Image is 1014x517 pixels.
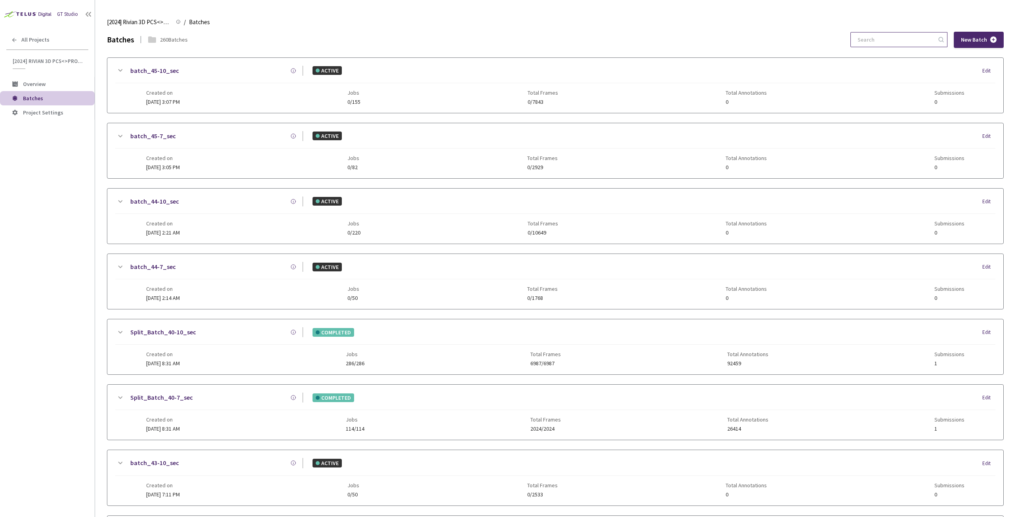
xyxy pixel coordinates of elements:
span: 114/114 [346,426,364,432]
div: GT Studio [57,10,78,18]
span: 0 [934,230,964,236]
span: 0 [726,99,767,105]
span: Total Frames [528,90,558,96]
span: [DATE] 7:11 PM [146,491,180,498]
span: 0 [726,164,767,170]
div: COMPLETED [313,393,354,402]
div: ACTIVE [313,66,342,75]
span: 0 [934,99,964,105]
span: 286/286 [346,361,364,366]
div: Edit [982,198,995,206]
div: batch_43-10_secACTIVEEditCreated on[DATE] 7:11 PMJobs0/50Total Frames0/2533Total Annotations0Subm... [107,450,1003,505]
div: batch_45-10_secACTIVEEditCreated on[DATE] 3:07 PMJobs0/155Total Frames0/7843Total Annotations0Sub... [107,58,1003,113]
span: Total Annotations [726,482,767,488]
span: Total Annotations [726,90,767,96]
span: Total Frames [530,351,561,357]
span: Submissions [934,351,964,357]
span: 0/2533 [527,492,558,498]
li: / [184,17,186,27]
span: 0 [726,492,767,498]
span: Total Frames [527,286,558,292]
div: ACTIVE [313,263,342,271]
span: Jobs [347,286,359,292]
div: Edit [982,263,995,271]
a: batch_44-7_sec [130,262,176,272]
div: Split_Batch_40-10_secCOMPLETEDEditCreated on[DATE] 8:31 AMJobs286/286Total Frames6987/6987Total A... [107,319,1003,374]
span: 0 [934,164,964,170]
span: 0/220 [347,230,360,236]
input: Search [853,32,937,47]
span: 0 [726,230,767,236]
span: [DATE] 8:31 AM [146,425,180,432]
span: 0/50 [347,492,359,498]
span: Total Annotations [726,220,767,227]
div: Edit [982,132,995,140]
span: Created on [146,286,180,292]
span: [DATE] 3:07 PM [146,98,180,105]
span: Total Annotations [726,286,767,292]
span: Total Annotations [727,416,768,423]
span: 0/155 [347,99,360,105]
span: Submissions [934,286,964,292]
span: 0/82 [347,164,359,170]
div: Edit [982,67,995,75]
span: 0/2929 [527,164,558,170]
span: 1 [934,426,964,432]
span: [2024] Rivian 3D PCS<>Production [13,58,84,65]
span: Total Annotations [727,351,768,357]
span: Batches [23,95,43,102]
span: 0/7843 [528,99,558,105]
a: batch_45-10_sec [130,66,179,76]
div: batch_44-7_secACTIVEEditCreated on[DATE] 2:14 AMJobs0/50Total Frames0/1768Total Annotations0Submi... [107,254,1003,309]
span: Submissions [934,220,964,227]
div: batch_45-7_secACTIVEEditCreated on[DATE] 3:05 PMJobs0/82Total Frames0/2929Total Annotations0Submi... [107,123,1003,178]
span: Jobs [347,220,360,227]
span: Total Frames [530,416,561,423]
span: Submissions [934,90,964,96]
div: ACTIVE [313,197,342,206]
span: Submissions [934,155,964,161]
a: Split_Batch_40-7_sec [130,393,193,403]
span: 0/50 [347,295,359,301]
span: [DATE] 3:05 PM [146,164,180,171]
span: [DATE] 8:31 AM [146,360,180,367]
div: Split_Batch_40-7_secCOMPLETEDEditCreated on[DATE] 8:31 AMJobs114/114Total Frames2024/2024Total An... [107,385,1003,440]
span: 0 [934,295,964,301]
span: Total Frames [527,482,558,488]
div: Edit [982,460,995,467]
span: 6987/6987 [530,361,561,366]
span: New Batch [961,36,987,43]
span: All Projects [21,36,50,43]
span: Overview [23,80,46,88]
a: batch_43-10_sec [130,458,179,468]
span: Total Annotations [726,155,767,161]
span: Jobs [347,155,359,161]
a: batch_45-7_sec [130,131,176,141]
div: COMPLETED [313,328,354,337]
span: Submissions [934,482,964,488]
a: Split_Batch_40-10_sec [130,327,196,337]
span: 0/10649 [528,230,558,236]
span: [DATE] 2:14 AM [146,294,180,301]
div: Edit [982,394,995,402]
span: 1 [934,361,964,366]
span: Jobs [347,482,359,488]
span: Jobs [347,90,360,96]
span: Total Frames [528,220,558,227]
div: 260 Batches [160,35,188,44]
span: Created on [146,155,180,161]
span: Project Settings [23,109,63,116]
span: Created on [146,220,180,227]
span: Jobs [346,416,364,423]
div: ACTIVE [313,459,342,467]
span: Created on [146,351,180,357]
span: Created on [146,90,180,96]
div: batch_44-10_secACTIVEEditCreated on[DATE] 2:21 AMJobs0/220Total Frames0/10649Total Annotations0Su... [107,189,1003,244]
span: Jobs [346,351,364,357]
span: Created on [146,416,180,423]
span: Batches [189,17,210,27]
a: batch_44-10_sec [130,196,179,206]
span: Submissions [934,416,964,423]
span: Total Frames [527,155,558,161]
span: 0/1768 [527,295,558,301]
